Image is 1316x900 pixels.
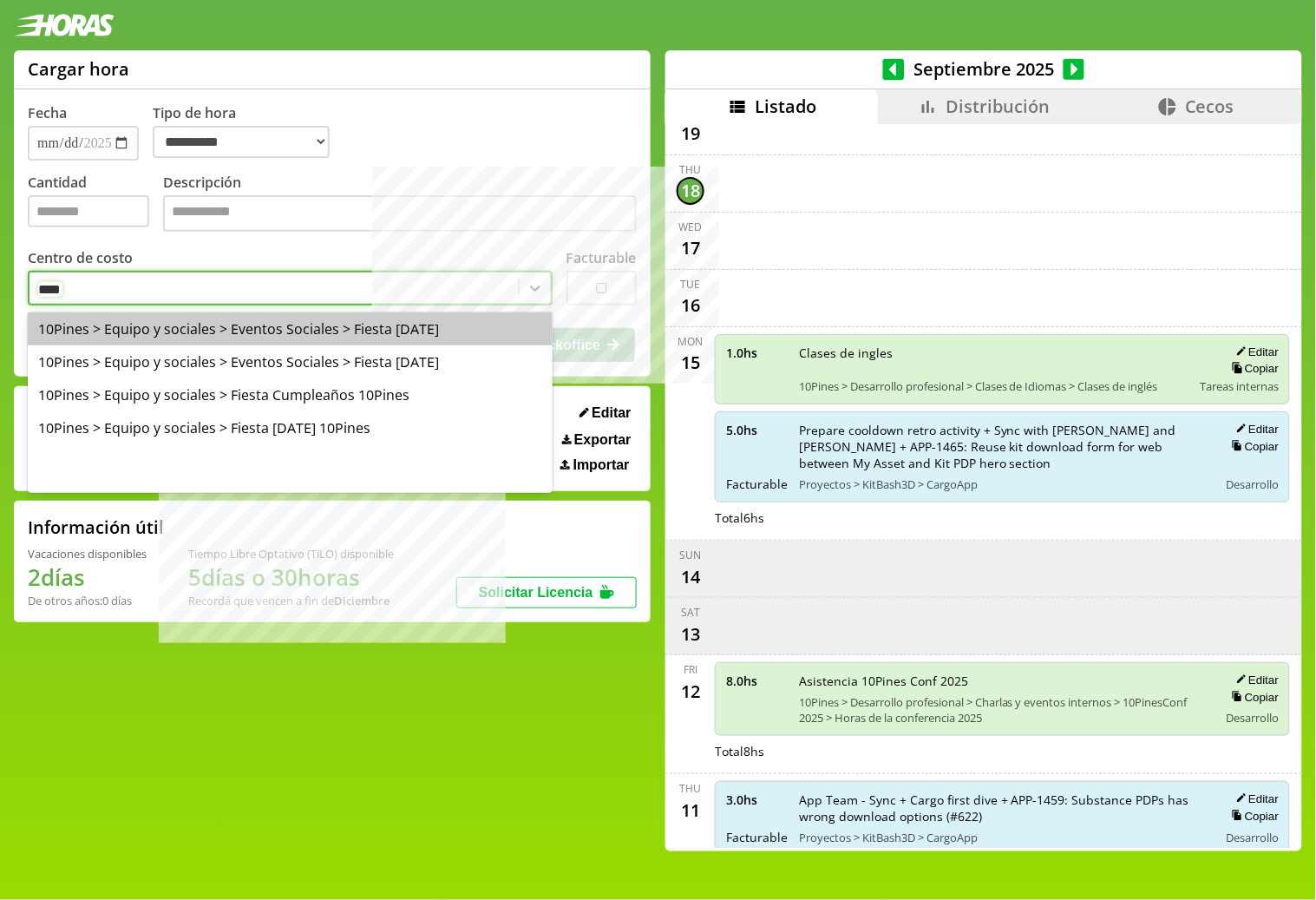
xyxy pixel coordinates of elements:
[163,195,637,232] textarea: Descripción
[188,593,394,608] div: Recordá que vencen a fin de
[715,509,1290,526] div: Total 6 hs
[163,173,637,236] label: Descripción
[28,411,553,444] div: 10Pines > Equipo y sociales > Fiesta [DATE] 10Pines
[592,405,631,421] span: Editar
[1227,439,1279,454] button: Copiar
[677,562,704,590] div: 14
[1231,345,1279,359] button: Editar
[1185,95,1234,118] span: Cecos
[726,476,787,492] span: Facturable
[28,195,149,227] input: Cantidad
[28,378,553,411] div: 10Pines > Equipo y sociales > Fiesta Cumpleaños 10Pines
[726,673,787,689] span: 8.0 hs
[1226,476,1279,492] span: Desarrollo
[665,124,1302,849] div: scrollable content
[1227,690,1279,705] button: Copiar
[456,577,637,608] button: Solicitar Licencia
[28,103,67,122] label: Fecha
[680,162,702,177] div: Thu
[677,292,704,319] div: 16
[755,95,816,118] span: Listado
[799,345,1188,361] span: Clases de ingles
[946,95,1050,118] span: Distribución
[1231,422,1279,437] button: Editar
[684,662,697,677] div: Fri
[1226,710,1279,726] span: Desarrollo
[557,431,637,449] button: Exportar
[677,234,704,262] div: 17
[799,422,1206,471] span: Prepare cooldown retro activity + Sync with [PERSON_NAME] and [PERSON_NAME] + APP-1465: Reuse kit...
[799,378,1188,394] span: 10Pines > Desarrollo profesional > Clases de Idiomas > Clases de inglés
[1231,792,1279,806] button: Editar
[28,593,147,608] div: De otros años: 0 días
[715,743,1290,759] div: Total 8 hs
[677,349,704,377] div: 15
[14,14,115,36] img: logotipo
[1200,378,1279,394] span: Tareas internas
[681,277,701,292] div: Tue
[726,345,787,361] span: 1.0 hs
[334,593,390,608] b: Diciembre
[680,548,702,562] div: Sun
[188,562,394,593] h1: 5 días o 30 horas
[726,792,787,808] span: 3.0 hs
[573,457,630,473] span: Importar
[677,796,704,824] div: 11
[28,173,163,236] label: Cantidad
[28,57,129,81] h1: Cargar hora
[28,516,164,539] h2: Información útil
[799,476,1206,492] span: Proyectos > KitBash3D > CargoApp
[680,781,702,796] div: Thu
[681,605,700,620] div: Sat
[28,562,147,593] h1: 2 días
[28,312,553,345] div: 10Pines > Equipo y sociales > Eventos Sociales > Fiesta [DATE]
[799,792,1206,824] span: App Team - Sync + Cargo first dive + APP-1459: Substance PDPs has wrong download options (#622)
[677,120,704,148] div: 19
[28,248,133,267] label: Centro de costo
[1227,361,1279,376] button: Copiar
[574,404,637,422] button: Editar
[28,546,147,562] div: Vacaciones disponibles
[677,177,704,205] div: 18
[574,432,632,448] span: Exportar
[726,829,787,845] span: Facturable
[678,334,704,349] div: Mon
[905,57,1064,81] span: Septiembre 2025
[679,220,703,234] div: Wed
[799,694,1206,726] span: 10Pines > Desarrollo profesional > Charlas y eventos internos > 10PinesConf 2025 > Horas de la co...
[1231,673,1279,687] button: Editar
[153,126,330,158] select: Tipo de hora
[188,546,394,562] div: Tiempo Libre Optativo (TiLO) disponible
[726,422,787,438] span: 5.0 hs
[28,345,553,378] div: 10Pines > Equipo y sociales > Eventos Sociales > Fiesta [DATE]
[566,248,637,267] label: Facturable
[677,620,704,647] div: 13
[799,830,1206,845] span: Proyectos > KitBash3D > CargoApp
[799,673,1206,689] span: Asistencia 10Pines Conf 2025
[1227,809,1279,824] button: Copiar
[677,677,704,705] div: 12
[153,103,344,161] label: Tipo de hora
[1226,830,1279,845] span: Desarrollo
[479,585,593,600] span: Solicitar Licencia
